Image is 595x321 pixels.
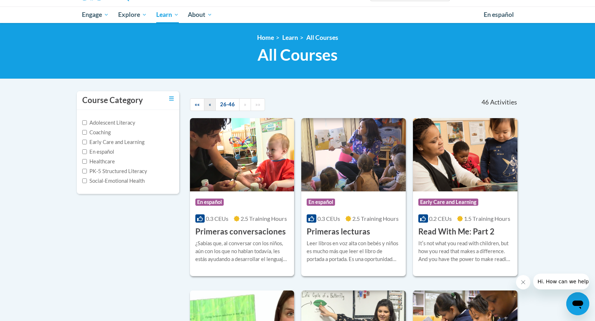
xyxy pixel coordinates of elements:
a: Learn [282,34,298,41]
a: All Courses [306,34,338,41]
h3: Primeras lecturas [307,226,370,237]
span: 0.2 CEUs [429,215,452,222]
input: Checkbox for Options [82,159,87,164]
a: Previous [204,98,216,111]
div: Leer libros en voz alta con bebés y niños es mucho más que leer el libro de portada a portada. Es... [307,239,400,263]
span: » [244,101,246,107]
h3: Primeras conversaciones [195,226,286,237]
input: Checkbox for Options [82,130,87,135]
input: Checkbox for Options [82,120,87,125]
span: 2.5 Training Hours [352,215,399,222]
a: Home [257,34,274,41]
span: All Courses [257,45,338,64]
label: Social-Emotional Health [82,177,145,185]
a: Learn [152,6,183,23]
iframe: Close message [516,275,530,289]
span: En español [307,199,335,206]
a: Begining [190,98,204,111]
a: Engage [78,6,114,23]
span: En español [195,199,224,206]
img: Course Logo [301,118,406,191]
span: About [188,10,212,19]
span: Hi. How can we help? [4,5,58,11]
a: About [183,6,217,23]
span: Explore [118,10,147,19]
span: 0.3 CEUs [317,215,340,222]
span: 0.3 CEUs [206,215,228,222]
a: Course LogoEn español0.3 CEUs2.5 Training Hours Primeras conversaciones¿Sabías que, al conversar ... [190,118,294,276]
span: 1.5 Training Hours [464,215,510,222]
iframe: Button to launch messaging window [566,292,589,315]
a: En español [479,7,519,22]
label: En español [82,148,114,156]
span: Early Care and Learning [418,199,478,206]
a: Course LogoEarly Care and Learning0.2 CEUs1.5 Training Hours Read With Me: Part 2Itʹs not what yo... [413,118,517,276]
span: 46 [482,98,489,106]
h3: Read With Me: Part 2 [418,226,494,237]
label: PK-5 Structured Literacy [82,167,147,175]
span: »» [255,101,260,107]
label: Healthcare [82,158,115,166]
input: Checkbox for Options [82,149,87,154]
div: ¿Sabías que, al conversar con los niños, aún con los que no hablan todavía, les estás ayudando a ... [195,239,289,263]
div: Itʹs not what you read with children, but how you read that makes a difference. And you have the ... [418,239,512,263]
iframe: Message from company [533,274,589,289]
span: « [209,101,211,107]
img: Course Logo [413,118,517,191]
span: Engage [82,10,109,19]
div: Main menu [71,6,524,23]
a: Explore [113,6,152,23]
span: Activities [490,98,517,106]
span: «« [195,101,200,107]
label: Adolescent Literacy [82,119,135,127]
h3: Course Category [82,95,143,106]
span: Learn [156,10,179,19]
a: Course LogoEn español0.3 CEUs2.5 Training Hours Primeras lecturasLeer libros en voz alta con bebé... [301,118,406,276]
a: Toggle collapse [169,95,174,103]
a: End [251,98,265,111]
label: Early Care and Learning [82,138,144,146]
a: 26-46 [215,98,240,111]
input: Checkbox for Options [82,169,87,173]
input: Checkbox for Options [82,140,87,144]
img: Course Logo [190,118,294,191]
label: Coaching [82,129,111,136]
input: Checkbox for Options [82,178,87,183]
span: 2.5 Training Hours [241,215,287,222]
span: En español [484,11,514,18]
a: Next [239,98,251,111]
